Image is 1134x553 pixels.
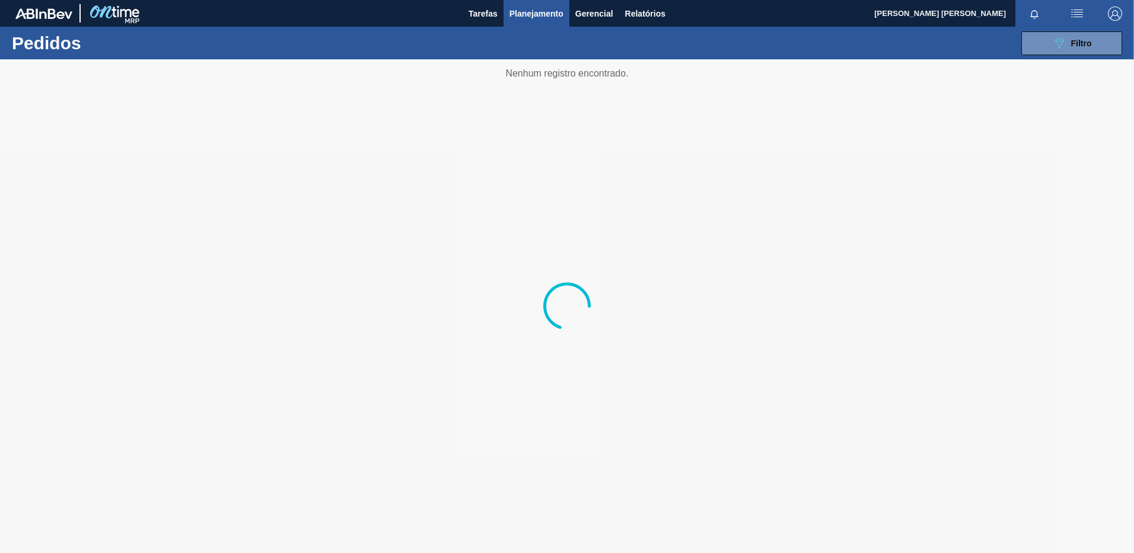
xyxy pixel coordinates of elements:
[1071,39,1092,48] span: Filtro
[15,8,72,19] img: TNhmsLtSVTkK8tSr43FrP2fwEKptu5GPRR3wAAAABJRU5ErkJggg==
[625,7,665,21] span: Relatórios
[12,36,189,50] h1: Pedidos
[469,7,498,21] span: Tarefas
[1108,7,1122,21] img: Logout
[575,7,613,21] span: Gerencial
[509,7,563,21] span: Planejamento
[1015,5,1053,22] button: Notificações
[1070,7,1084,21] img: userActions
[1021,31,1122,55] button: Filtro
